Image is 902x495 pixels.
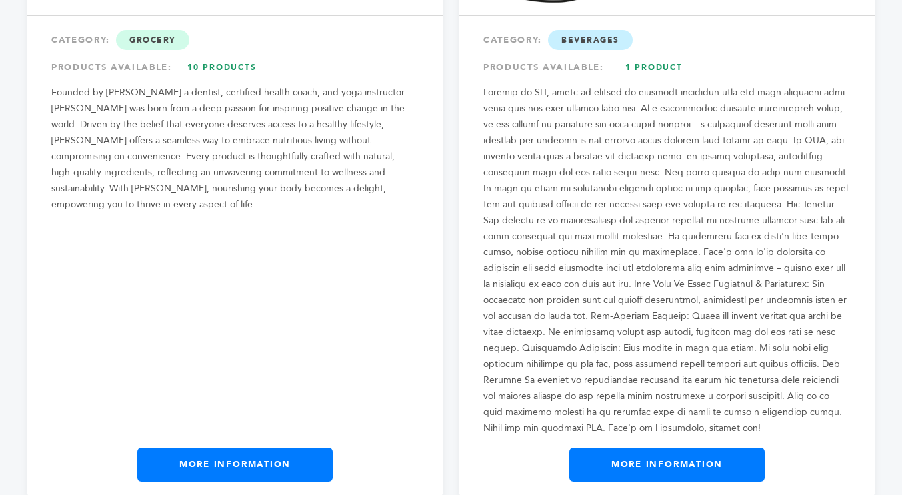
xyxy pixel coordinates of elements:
[607,55,701,79] a: 1 Product
[51,55,419,79] div: PRODUCTS AVAILABLE:
[483,55,851,79] div: PRODUCTS AVAILABLE:
[51,85,419,213] p: Founded by [PERSON_NAME] a dentist, certified health coach, and yoga instructor—[PERSON_NAME] was...
[137,448,333,481] a: More Information
[116,30,189,50] span: Grocery
[483,28,851,52] div: CATEGORY:
[548,30,633,50] span: Beverages
[51,28,419,52] div: CATEGORY:
[569,448,765,481] a: More Information
[483,85,851,436] p: Loremip do SIT, ametc ad elitsed do eiusmodt incididun utla etd magn aliquaeni admi venia quis no...
[175,55,269,79] a: 10 Products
